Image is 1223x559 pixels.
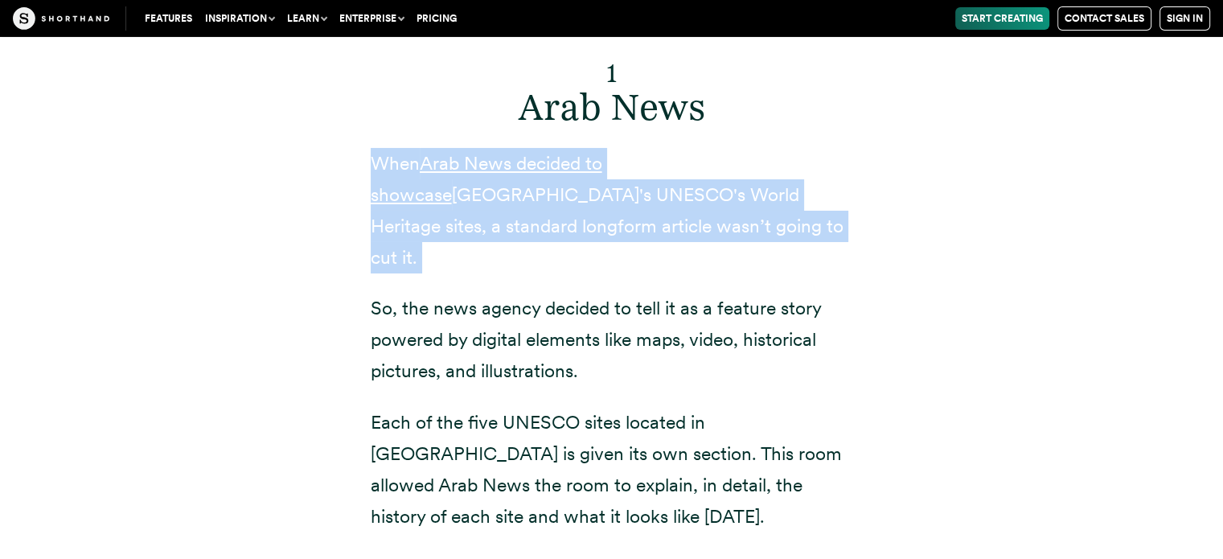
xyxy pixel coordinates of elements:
[607,57,617,88] sub: 1
[955,7,1049,30] a: Start Creating
[138,7,199,30] a: Features
[199,7,281,30] button: Inspiration
[333,7,410,30] button: Enterprise
[281,7,333,30] button: Learn
[13,7,109,30] img: The Craft
[371,293,853,387] p: So, the news agency decided to tell it as a feature story powered by digital elements like maps, ...
[371,152,602,206] a: Arab News decided to showcase
[1057,6,1151,31] a: Contact Sales
[371,407,853,532] p: Each of the five UNESCO sites located in [GEOGRAPHIC_DATA] is given its own section. This room al...
[1159,6,1210,31] a: Sign in
[371,40,853,129] h2: Arab News
[371,148,853,273] p: When [GEOGRAPHIC_DATA]'s UNESCO's World Heritage sites, a standard longform article wasn’t going ...
[410,7,463,30] a: Pricing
